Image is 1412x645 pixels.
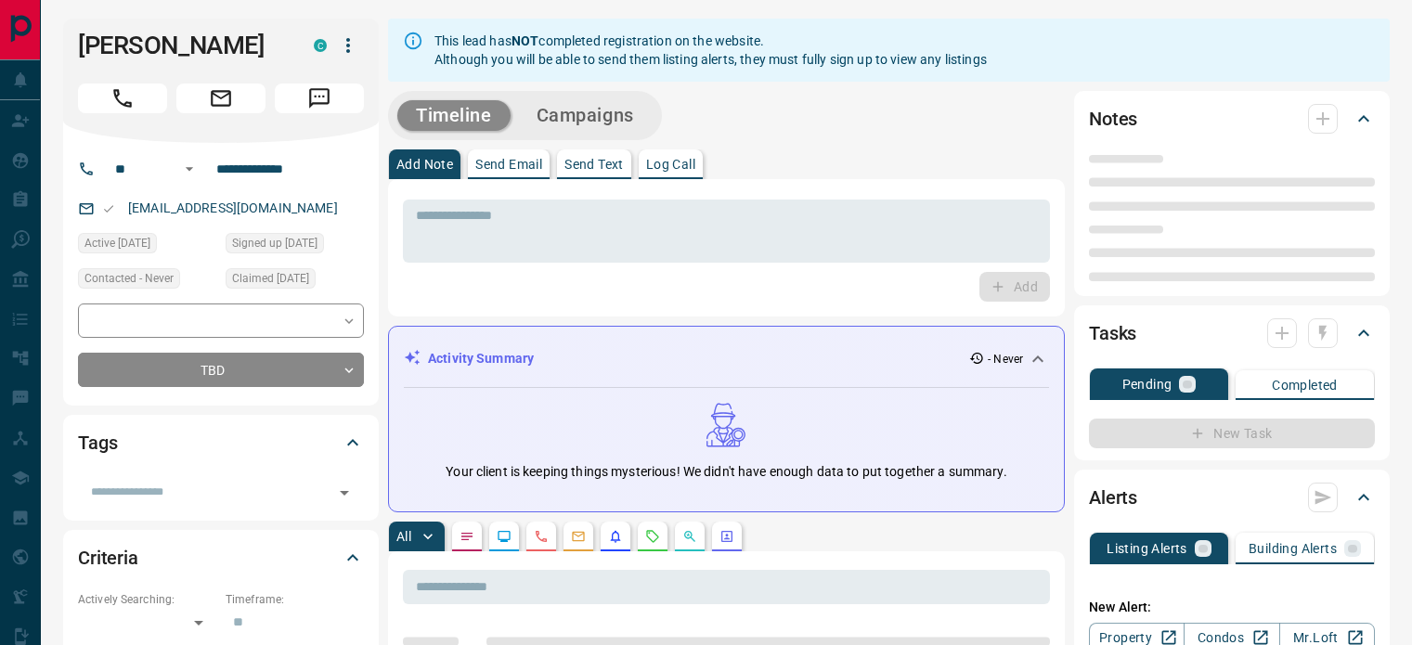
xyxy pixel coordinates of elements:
[1089,318,1136,348] h2: Tasks
[988,351,1023,368] p: - Never
[460,529,474,544] svg: Notes
[446,462,1006,482] p: Your client is keeping things mysterious! We didn't have enough data to put together a summary.
[78,31,286,60] h1: [PERSON_NAME]
[396,158,453,171] p: Add Note
[645,529,660,544] svg: Requests
[1089,483,1137,512] h2: Alerts
[232,269,309,288] span: Claimed [DATE]
[1107,542,1187,555] p: Listing Alerts
[608,529,623,544] svg: Listing Alerts
[232,234,317,252] span: Signed up [DATE]
[719,529,734,544] svg: Agent Actions
[102,202,115,215] svg: Email Valid
[1089,104,1137,134] h2: Notes
[564,158,624,171] p: Send Text
[78,353,364,387] div: TBD
[226,233,364,259] div: Thu Aug 12 2021
[78,233,216,259] div: Thu Aug 12 2021
[534,529,549,544] svg: Calls
[434,24,987,76] div: This lead has completed registration on the website. Although you will be able to send them listi...
[1272,379,1338,392] p: Completed
[78,591,216,608] p: Actively Searching:
[518,100,653,131] button: Campaigns
[682,529,697,544] svg: Opportunities
[1089,311,1375,355] div: Tasks
[84,269,174,288] span: Contacted - Never
[497,529,512,544] svg: Lead Browsing Activity
[646,158,695,171] p: Log Call
[331,480,357,506] button: Open
[475,158,542,171] p: Send Email
[78,428,117,458] h2: Tags
[275,84,364,113] span: Message
[176,84,266,113] span: Email
[571,529,586,544] svg: Emails
[1089,475,1375,520] div: Alerts
[397,100,511,131] button: Timeline
[78,535,364,580] div: Criteria
[1122,378,1172,391] p: Pending
[128,200,338,215] a: [EMAIL_ADDRESS][DOMAIN_NAME]
[178,158,201,180] button: Open
[512,33,538,48] strong: NOT
[1089,97,1375,141] div: Notes
[396,530,411,543] p: All
[84,234,150,252] span: Active [DATE]
[78,543,138,573] h2: Criteria
[404,342,1049,376] div: Activity Summary- Never
[314,39,327,52] div: condos.ca
[78,420,364,465] div: Tags
[226,591,364,608] p: Timeframe:
[1089,598,1375,617] p: New Alert:
[78,84,167,113] span: Call
[226,268,364,294] div: Thu Aug 12 2021
[428,349,534,368] p: Activity Summary
[1249,542,1337,555] p: Building Alerts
